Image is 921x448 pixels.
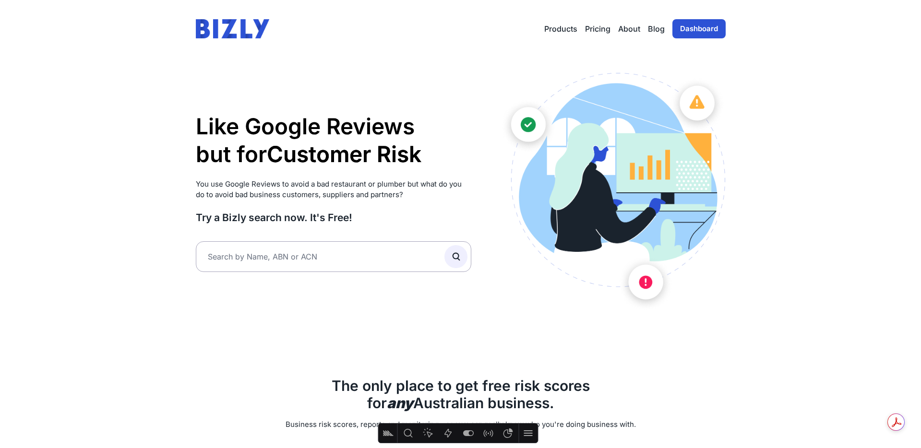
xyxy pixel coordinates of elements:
h1: Like Google Reviews but for [196,113,472,168]
input: Search by Name, ABN or ACN [196,241,472,272]
a: About [618,23,640,35]
b: any [387,394,413,412]
p: Business risk scores, reports and monitoring - so you can really know who you're doing business w... [196,419,726,430]
button: Products [544,23,577,35]
a: Blog [648,23,665,35]
p: You use Google Reviews to avoid a bad restaurant or plumber but what do you do to avoid bad busin... [196,179,472,200]
a: Dashboard [672,19,726,38]
h3: Try a Bizly search now. It's Free! [196,211,472,224]
h2: The only place to get free risk scores for Australian business. [196,377,726,412]
li: Customer Risk [267,141,421,168]
a: Pricing [585,23,610,35]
